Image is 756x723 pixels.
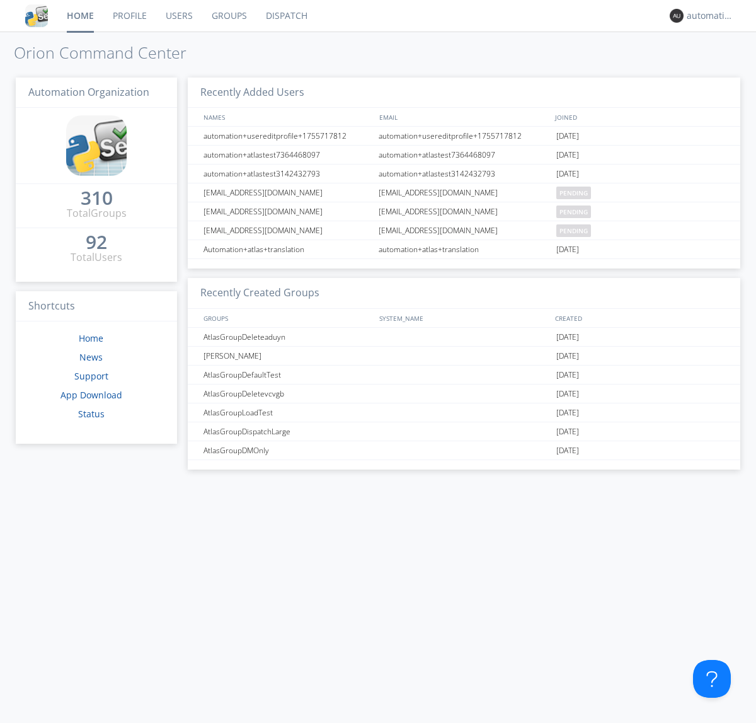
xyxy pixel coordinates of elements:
span: [DATE] [556,385,579,403]
a: [PERSON_NAME][DATE] [188,347,740,366]
span: [DATE] [556,441,579,460]
div: [EMAIL_ADDRESS][DOMAIN_NAME] [375,183,553,202]
div: AtlasGroupDMOnly [200,441,375,460]
div: automation+atlas+translation [375,240,553,258]
img: 373638.png [670,9,684,23]
div: AtlasGroupDispatchLarge [200,422,375,441]
div: SYSTEM_NAME [376,309,552,327]
div: Total Users [71,250,122,265]
span: [DATE] [556,422,579,441]
div: [EMAIL_ADDRESS][DOMAIN_NAME] [375,202,553,221]
span: Automation Organization [28,85,149,99]
div: [EMAIL_ADDRESS][DOMAIN_NAME] [200,183,375,202]
img: cddb5a64eb264b2086981ab96f4c1ba7 [66,115,127,176]
div: [EMAIL_ADDRESS][DOMAIN_NAME] [200,221,375,240]
span: [DATE] [556,165,579,183]
a: [EMAIL_ADDRESS][DOMAIN_NAME][EMAIL_ADDRESS][DOMAIN_NAME]pending [188,183,740,202]
div: [EMAIL_ADDRESS][DOMAIN_NAME] [200,202,375,221]
span: [DATE] [556,366,579,385]
div: automation+atlastest3142432793 [200,165,375,183]
span: [DATE] [556,328,579,347]
div: GROUPS [200,309,373,327]
div: AtlasGroupDefaultTest [200,366,375,384]
a: automation+usereditprofile+1755717812automation+usereditprofile+1755717812[DATE] [188,127,740,146]
div: [EMAIL_ADDRESS][DOMAIN_NAME] [375,221,553,240]
span: pending [556,224,591,237]
div: automation+atlastest7364468097 [200,146,375,164]
a: AtlasGroupDispatchLarge[DATE] [188,422,740,441]
a: 92 [86,236,107,250]
iframe: Toggle Customer Support [693,660,731,698]
h3: Shortcuts [16,291,177,322]
div: Total Groups [67,206,127,221]
a: Support [74,370,108,382]
a: AtlasGroupDefaultTest[DATE] [188,366,740,385]
span: [DATE] [556,146,579,165]
h3: Recently Added Users [188,78,740,108]
div: NAMES [200,108,373,126]
span: pending [556,205,591,218]
a: [EMAIL_ADDRESS][DOMAIN_NAME][EMAIL_ADDRESS][DOMAIN_NAME]pending [188,202,740,221]
div: automation+atlastest3142432793 [375,165,553,183]
a: Status [78,408,105,420]
div: automation+atlastest7364468097 [375,146,553,164]
span: pending [556,187,591,199]
a: Home [79,332,103,344]
a: automation+atlastest7364468097automation+atlastest7364468097[DATE] [188,146,740,165]
div: 310 [81,192,113,204]
a: App Download [60,389,122,401]
div: EMAIL [376,108,552,126]
div: CREATED [552,309,728,327]
h3: Recently Created Groups [188,278,740,309]
span: [DATE] [556,240,579,259]
span: [DATE] [556,127,579,146]
div: AtlasGroupDeleteaduyn [200,328,375,346]
a: AtlasGroupDeletevcvgb[DATE] [188,385,740,403]
div: Automation+atlas+translation [200,240,375,258]
a: News [79,351,103,363]
div: 92 [86,236,107,248]
a: Automation+atlas+translationautomation+atlas+translation[DATE] [188,240,740,259]
div: automation+usereditprofile+1755717812 [200,127,375,145]
img: cddb5a64eb264b2086981ab96f4c1ba7 [25,4,48,27]
div: automation+usereditprofile+1755717812 [375,127,553,145]
a: AtlasGroupLoadTest[DATE] [188,403,740,422]
a: AtlasGroupDeleteaduyn[DATE] [188,328,740,347]
div: automation+atlas0003 [687,9,734,22]
div: JOINED [552,108,728,126]
div: AtlasGroupDeletevcvgb [200,385,375,403]
div: [PERSON_NAME] [200,347,375,365]
span: [DATE] [556,347,579,366]
a: automation+atlastest3142432793automation+atlastest3142432793[DATE] [188,165,740,183]
a: [EMAIL_ADDRESS][DOMAIN_NAME][EMAIL_ADDRESS][DOMAIN_NAME]pending [188,221,740,240]
a: AtlasGroupDMOnly[DATE] [188,441,740,460]
span: [DATE] [556,403,579,422]
a: 310 [81,192,113,206]
div: AtlasGroupLoadTest [200,403,375,422]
